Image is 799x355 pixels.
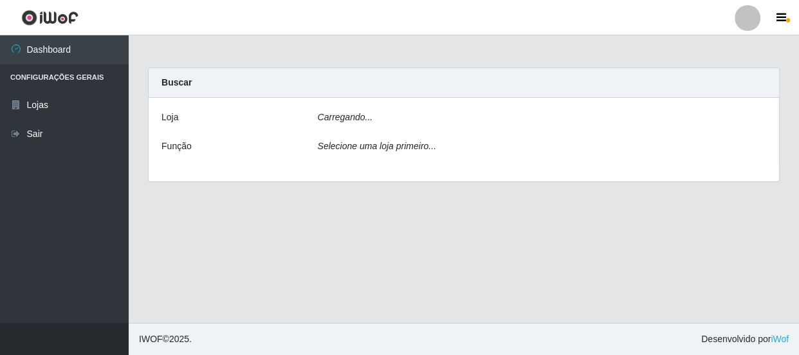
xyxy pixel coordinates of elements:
[21,10,78,26] img: CoreUI Logo
[161,77,192,87] strong: Buscar
[139,334,163,344] span: IWOF
[771,334,789,344] a: iWof
[139,332,192,346] span: © 2025 .
[161,111,178,124] label: Loja
[161,140,192,153] label: Função
[318,112,373,122] i: Carregando...
[318,141,436,151] i: Selecione uma loja primeiro...
[701,332,789,346] span: Desenvolvido por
